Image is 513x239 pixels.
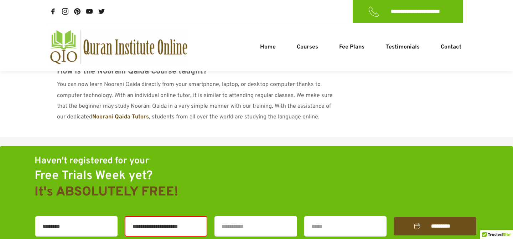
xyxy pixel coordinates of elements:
[339,43,364,51] span: Fee Plans
[57,67,207,76] span: How is the Noorani Qaida Course taught?
[260,43,276,51] span: Home
[385,43,420,51] span: Testimonials
[439,43,463,51] a: Contact
[35,184,178,200] span: It's ABSOLUTELY FREE!
[297,43,318,51] span: Courses
[441,43,461,51] span: Contact
[57,81,334,121] span: You can now learn Noorani Qaida directly from your smartphone, laptop, or desktop computer thanks...
[35,155,149,167] span: Haven't registered for your
[50,30,187,64] a: quran-institute-online-australia
[35,168,152,184] span: Free Trials Week yet?
[384,43,421,51] a: Testimonials
[258,43,278,51] a: Home
[149,113,320,121] span: , students from all over the world are studying the language online.
[337,43,366,51] a: Fee Plans
[295,43,320,51] a: Courses
[92,113,149,121] a: Noorani Qaida Tutors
